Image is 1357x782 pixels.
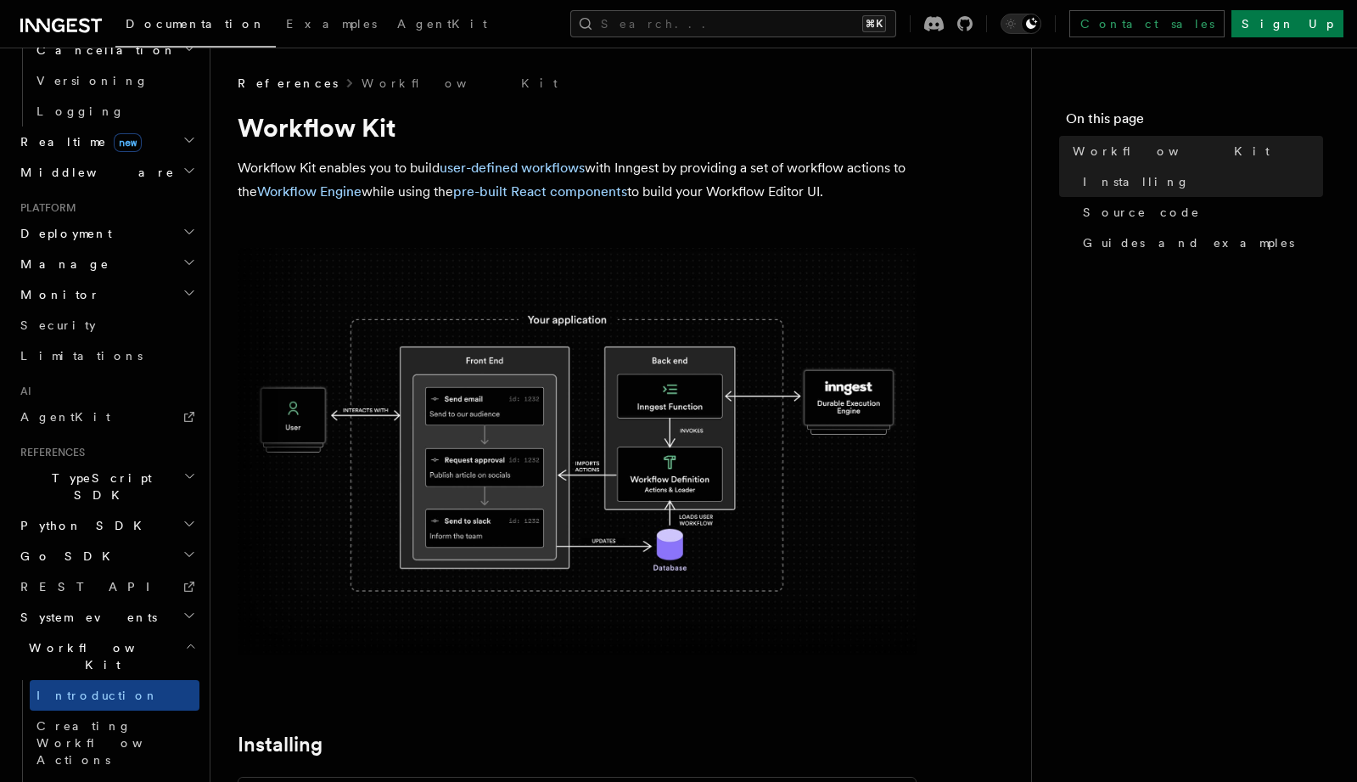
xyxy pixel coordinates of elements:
button: Search...⌘K [570,10,896,37]
a: Workflow Kit [1066,136,1323,166]
a: Installing [1076,166,1323,197]
span: Middleware [14,164,175,181]
span: References [238,75,338,92]
a: Examples [276,5,387,46]
a: Source code [1076,197,1323,228]
span: Realtime [14,133,142,150]
a: Introduction [30,680,199,711]
a: Logging [30,96,199,127]
span: AgentKit [20,410,110,424]
button: Realtimenew [14,127,199,157]
span: Installing [1083,173,1190,190]
span: System events [14,609,157,626]
span: Introduction [36,689,159,702]
a: Versioning [30,65,199,96]
span: AgentKit [397,17,487,31]
span: AI [14,385,31,398]
button: Python SDK [14,510,199,541]
button: Cancellation [30,35,199,65]
span: Security [20,318,96,332]
a: AgentKit [14,402,199,432]
button: System events [14,602,199,633]
span: Workflow Kit [14,639,185,673]
a: Limitations [14,340,199,371]
span: Cancellation [30,42,177,59]
kbd: ⌘K [862,15,886,32]
button: Manage [14,249,199,279]
a: Documentation [115,5,276,48]
span: References [14,446,85,459]
span: Platform [14,201,76,215]
span: Limitations [20,349,143,363]
a: Contact sales [1069,10,1225,37]
span: Workflow Kit [1073,143,1270,160]
a: pre-built React components [453,183,627,200]
a: user-defined workflows [440,160,585,176]
a: Sign Up [1231,10,1343,37]
a: Installing [238,733,322,757]
span: Go SDK [14,548,121,565]
button: Monitor [14,279,199,310]
span: Source code [1083,204,1200,221]
p: Workflow Kit enables you to build with Inngest by providing a set of workflow actions to the whil... [238,156,917,204]
h4: On this page [1066,109,1323,136]
span: TypeScript SDK [14,470,183,504]
span: Documentation [126,17,266,31]
a: Workflow Engine [257,183,362,200]
button: Workflow Kit [14,633,199,680]
span: Guides and examples [1083,234,1294,251]
img: The Workflow Kit provides a Workflow Engine to compose workflow actions on the back end and a set... [238,248,917,655]
span: Monitor [14,286,100,303]
a: Creating Workflow Actions [30,711,199,775]
span: Creating Workflow Actions [36,719,184,767]
button: Toggle dark mode [1001,14,1041,34]
a: REST API [14,571,199,602]
span: REST API [20,580,165,594]
span: Python SDK [14,517,152,534]
button: TypeScript SDK [14,463,199,510]
span: Examples [286,17,377,31]
span: new [114,133,142,152]
button: Middleware [14,157,199,188]
a: Workflow Kit [362,75,558,92]
span: Deployment [14,225,112,242]
a: AgentKit [387,5,497,46]
span: Versioning [36,74,149,87]
span: Manage [14,256,109,273]
h1: Workflow Kit [238,112,917,143]
a: Guides and examples [1076,228,1323,258]
a: Security [14,310,199,340]
button: Go SDK [14,541,199,571]
span: Logging [36,104,125,118]
button: Deployment [14,218,199,249]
